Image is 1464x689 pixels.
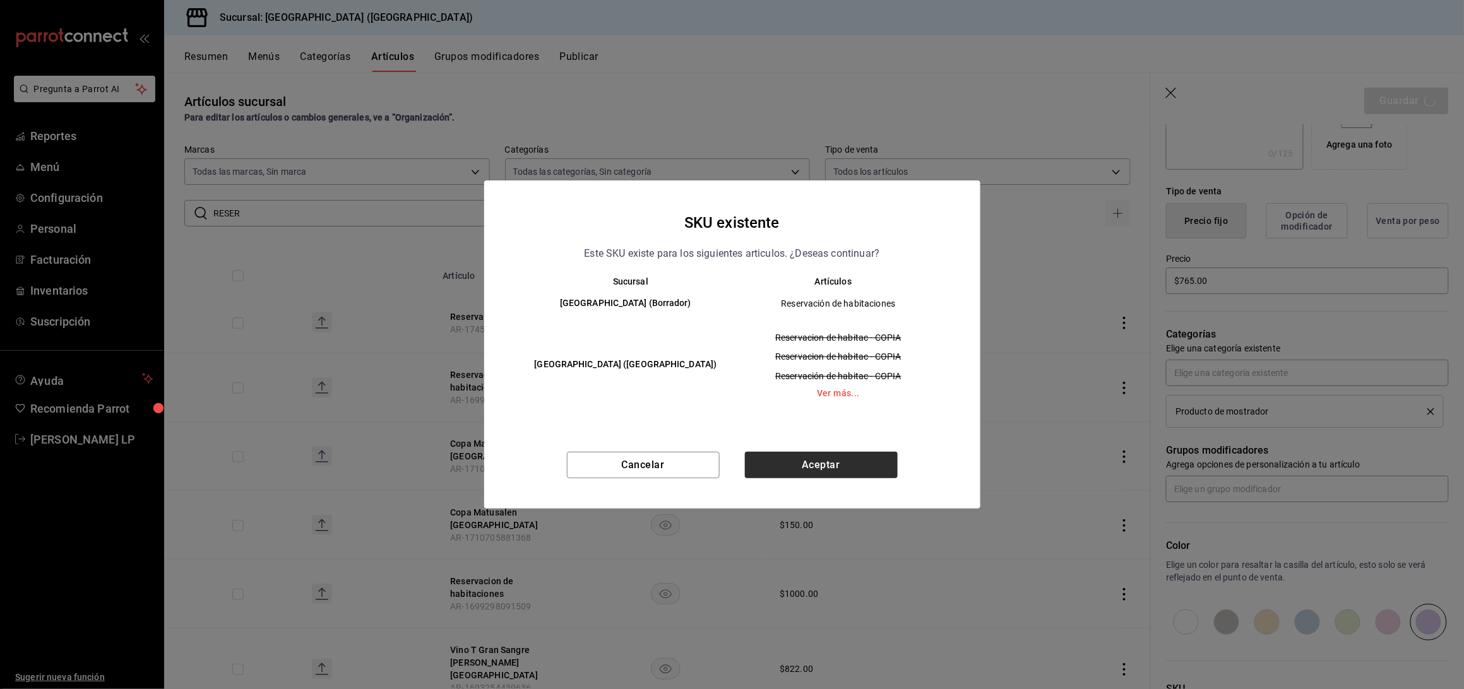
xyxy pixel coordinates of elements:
a: Ver más... [743,389,934,397]
button: Aceptar [745,452,898,478]
p: Este SKU existe para los siguientes articulos. ¿Deseas continuar? [585,245,880,262]
h6: [GEOGRAPHIC_DATA] ([GEOGRAPHIC_DATA]) [530,358,722,372]
span: Reservación de habitac - COPIA [743,370,934,382]
span: Reservacion de habitac - COPIA [743,331,934,344]
span: Reservación de habitaciones [743,297,934,310]
h6: [GEOGRAPHIC_DATA] (Borrador) [530,297,722,310]
h4: SKU existente [684,211,780,235]
th: Artículos [732,276,955,286]
span: Reservacion de habitac - COPIA [743,350,934,363]
button: Cancelar [567,452,720,478]
th: Sucursal [509,276,732,286]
